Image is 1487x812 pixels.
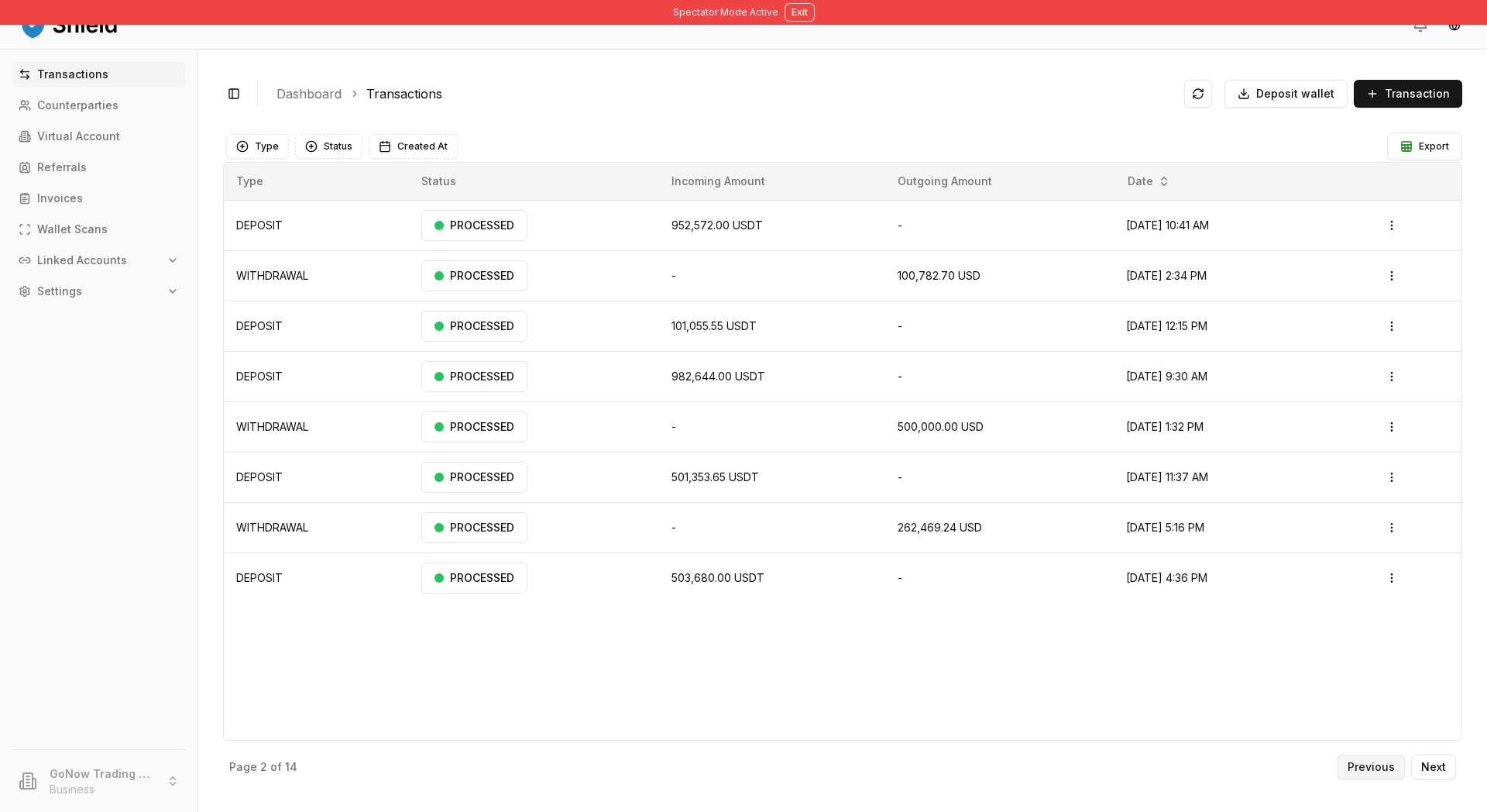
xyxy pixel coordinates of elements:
span: [DATE] 2:34 PM [1126,269,1207,282]
div: PROCESSED [421,260,527,291]
span: [DATE] 10:41 AM [1126,218,1209,232]
p: Referrals [37,162,87,173]
button: Transaction [1354,80,1462,108]
button: Exit [785,3,815,22]
p: Previous [1348,762,1395,772]
a: Invoices [12,186,185,211]
button: Export [1387,132,1462,160]
button: Next [1411,755,1456,779]
span: 503,680.00 USDT [671,571,764,584]
p: Page [229,762,257,772]
span: [DATE] 12:15 PM [1126,319,1207,332]
button: Created At [369,134,458,159]
span: 952,572.00 USDT [671,218,763,232]
button: Type [226,134,289,159]
td: WITHDRAWAL [224,250,409,301]
div: PROCESSED [421,462,527,493]
span: [DATE] 4:36 PM [1126,571,1207,584]
a: Virtual Account [12,124,185,149]
span: 501,353.65 USDT [671,470,759,483]
span: 100,782.70 USD [898,269,980,282]
span: [DATE] 9:30 AM [1126,370,1207,383]
p: 14 [285,762,297,772]
button: Linked Accounts [12,248,185,273]
span: - [898,319,902,332]
span: Created At [397,140,448,153]
span: Deposit wallet [1256,86,1334,101]
span: Transaction [1385,86,1450,101]
button: Date [1121,169,1176,194]
a: Dashboard [276,84,342,103]
span: - [898,370,902,383]
a: Wallet Scans [12,217,185,242]
div: PROCESSED [421,411,527,442]
p: Settings [37,286,82,297]
p: Transactions [37,69,108,80]
div: PROCESSED [421,311,527,342]
span: - [898,470,902,483]
a: Transactions [12,62,185,87]
button: Settings [12,279,185,304]
p: Wallet Scans [37,224,108,235]
td: WITHDRAWAL [224,502,409,552]
a: Referrals [12,155,185,180]
span: 262,469.24 USD [898,521,982,534]
div: PROCESSED [421,563,527,594]
span: [DATE] 5:16 PM [1126,521,1204,534]
td: DEPOSIT [224,301,409,351]
nav: breadcrumb [276,84,1172,103]
span: 982,644.00 USDT [671,370,765,383]
p: Next [1421,762,1446,772]
a: Transactions [366,84,442,103]
td: DEPOSIT [224,452,409,502]
p: Virtual Account [37,131,120,142]
span: 101,055.55 USDT [671,319,757,332]
th: Incoming Amount [659,163,885,200]
p: Invoices [37,193,83,204]
th: Type [224,163,409,200]
button: Previous [1338,755,1405,779]
td: DEPOSIT [224,552,409,603]
span: - [671,521,676,534]
td: DEPOSIT [224,200,409,250]
span: - [671,420,676,433]
td: WITHDRAWAL [224,401,409,452]
span: Spectator Mode Active [673,6,778,19]
th: Status [409,163,659,200]
button: Deposit wallet [1224,80,1348,108]
span: [DATE] 1:32 PM [1126,420,1204,433]
span: - [671,269,676,282]
button: Status [295,134,362,159]
th: Outgoing Amount [885,163,1113,200]
p: 2 [260,762,267,772]
span: - [898,571,902,584]
p: Linked Accounts [37,255,127,266]
div: PROCESSED [421,210,527,241]
p: Counterparties [37,100,118,111]
span: 500,000.00 USD [898,420,984,433]
p: of [270,762,282,772]
span: - [898,218,902,232]
a: Counterparties [12,93,185,118]
td: DEPOSIT [224,351,409,401]
span: [DATE] 11:37 AM [1126,470,1208,483]
div: PROCESSED [421,512,527,543]
div: PROCESSED [421,361,527,392]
